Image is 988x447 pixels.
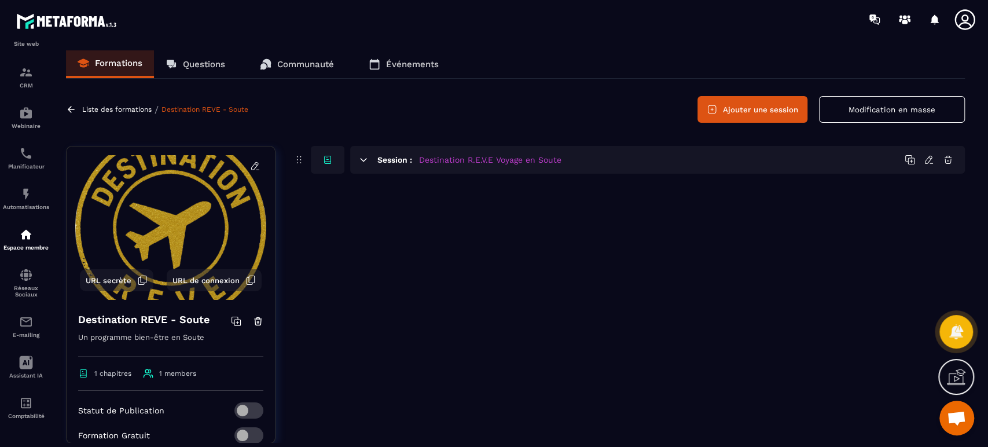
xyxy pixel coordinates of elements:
p: Formation Gratuit [78,431,150,440]
a: emailemailE-mailing [3,306,49,347]
p: Espace membre [3,244,49,251]
a: formationformationCRM [3,57,49,97]
p: Un programme bien-être en Soute [78,331,263,357]
p: Statut de Publication [78,406,164,415]
button: URL de connexion [167,269,262,291]
span: 1 chapitres [94,369,131,378]
p: CRM [3,82,49,89]
img: automations [19,228,33,241]
img: scheduler [19,146,33,160]
span: 1 members [159,369,196,378]
p: Comptabilité [3,413,49,419]
a: automationsautomationsEspace membre [3,219,49,259]
a: Questions [154,50,237,78]
span: URL de connexion [172,276,240,285]
button: URL secrète [80,269,153,291]
a: Événements [357,50,450,78]
p: Réseaux Sociaux [3,285,49,298]
p: Webinaire [3,123,49,129]
h5: Destination R.E.V.E Voyage en Soute [419,154,561,166]
h6: Session : [377,155,412,164]
span: / [155,104,159,115]
p: Planificateur [3,163,49,170]
p: Automatisations [3,204,49,210]
img: background [75,155,266,300]
a: Assistant IA [3,347,49,387]
a: Formations [66,50,154,78]
p: Questions [183,59,225,69]
p: Communauté [277,59,334,69]
span: URL secrète [86,276,131,285]
button: Ajouter une session [697,96,807,123]
a: social-networksocial-networkRéseaux Sociaux [3,259,49,306]
p: Tunnel de vente Site web [3,32,49,48]
a: accountantaccountantComptabilité [3,387,49,428]
a: Liste des formations [82,105,152,113]
img: accountant [19,396,33,410]
a: automationsautomationsAutomatisations [3,178,49,219]
a: automationsautomationsWebinaire [3,97,49,138]
img: social-network [19,268,33,282]
img: formation [19,65,33,79]
p: Formations [95,58,142,68]
img: automations [19,187,33,201]
p: Événements [386,59,439,69]
div: Ouvrir le chat [939,401,974,435]
p: E-mailing [3,332,49,338]
img: automations [19,106,33,120]
h4: Destination REVE - Soute [78,312,210,328]
button: Modification en masse [819,96,965,123]
img: email [19,315,33,329]
a: schedulerschedulerPlanificateur [3,138,49,178]
img: logo [16,10,120,32]
p: Assistant IA [3,372,49,379]
a: Communauté [248,50,346,78]
a: Destination REVE - Soute [161,105,248,113]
